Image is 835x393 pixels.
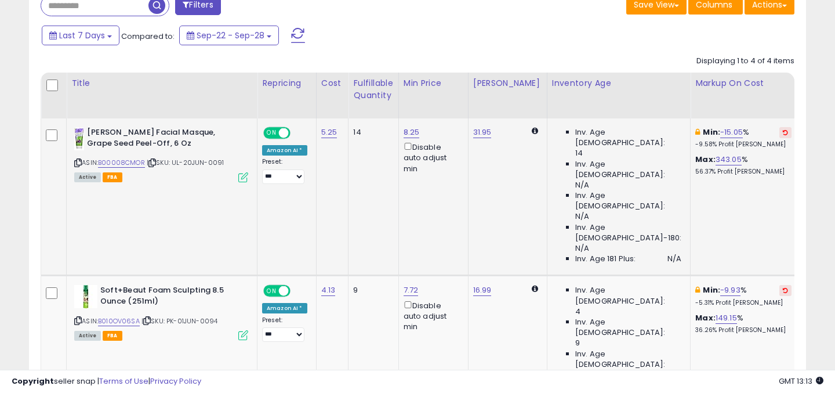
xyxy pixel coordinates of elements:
[121,31,175,42] span: Compared to:
[575,285,681,306] span: Inv. Age [DEMOGRAPHIC_DATA]:
[575,222,681,243] span: Inv. Age [DEMOGRAPHIC_DATA]-180:
[99,376,148,387] a: Terms of Use
[691,73,801,118] th: The percentage added to the cost of goods (COGS) that forms the calculator for Min & Max prices.
[147,158,224,167] span: | SKU: UL-20JUN-0091
[703,127,720,138] b: Min:
[575,211,589,222] span: N/A
[42,26,119,45] button: Last 7 Days
[404,140,459,174] div: Disable auto adjust min
[353,77,393,102] div: Fulfillable Quantity
[74,172,101,182] span: All listings currently available for purchase on Amazon
[197,30,264,41] span: Sep-22 - Sep-28
[779,376,823,387] span: 2025-10-6 13:13 GMT
[716,312,737,324] a: 149.15
[74,331,101,341] span: All listings currently available for purchase on Amazon
[552,77,685,89] div: Inventory Age
[264,128,279,138] span: ON
[696,56,794,67] div: Displaying 1 to 4 of 4 items
[264,286,279,296] span: ON
[575,148,583,158] span: 14
[473,284,492,296] a: 16.99
[575,254,636,264] span: Inv. Age 181 Plus:
[321,284,336,296] a: 4.13
[695,77,796,89] div: Markup on Cost
[575,338,580,348] span: 9
[12,376,201,387] div: seller snap | |
[695,127,792,149] div: %
[575,180,589,190] span: N/A
[575,243,589,254] span: N/A
[703,284,720,295] b: Min:
[59,30,105,41] span: Last 7 Days
[353,285,389,295] div: 9
[262,145,307,156] div: Amazon AI *
[716,154,742,165] a: 343.05
[473,77,542,89] div: [PERSON_NAME]
[695,299,792,307] p: -5.31% Profit [PERSON_NAME]
[575,307,580,317] span: 4
[103,331,122,341] span: FBA
[321,127,337,138] a: 5.25
[720,284,740,296] a: -9.93
[262,158,307,184] div: Preset:
[71,77,252,89] div: Title
[150,376,201,387] a: Privacy Policy
[262,77,311,89] div: Repricing
[179,26,279,45] button: Sep-22 - Sep-28
[575,190,681,211] span: Inv. Age [DEMOGRAPHIC_DATA]:
[289,286,307,296] span: OFF
[141,316,217,326] span: | SKU: PK-01JUN-0094
[695,140,792,149] p: -9.58% Profit [PERSON_NAME]
[695,285,792,307] div: %
[575,349,681,370] span: Inv. Age [DEMOGRAPHIC_DATA]:
[695,326,792,334] p: 36.26% Profit [PERSON_NAME]
[353,127,389,138] div: 14
[667,254,681,264] span: N/A
[98,316,140,326] a: B010OV06SA
[720,127,743,138] a: -15.05
[404,284,419,296] a: 7.72
[98,158,145,168] a: B00008CMOR
[695,154,716,165] b: Max:
[74,285,248,339] div: ASIN:
[695,168,792,176] p: 56.37% Profit [PERSON_NAME]
[12,376,54,387] strong: Copyright
[575,127,681,148] span: Inv. Age [DEMOGRAPHIC_DATA]:
[473,127,492,138] a: 31.95
[695,154,792,176] div: %
[289,128,307,138] span: OFF
[262,303,307,313] div: Amazon AI *
[87,127,228,152] b: [PERSON_NAME] Facial Masque, Grape Seed Peel-Off, 6 Oz
[404,127,420,138] a: 8.25
[404,299,459,333] div: Disable auto adjust min
[575,159,681,180] span: Inv. Age [DEMOGRAPHIC_DATA]:
[262,316,307,342] div: Preset:
[74,285,97,308] img: 41xQ7C1gMhL._SL40_.jpg
[103,172,122,182] span: FBA
[74,127,248,181] div: ASIN:
[695,312,716,323] b: Max:
[404,77,463,89] div: Min Price
[74,127,84,150] img: 41U9wI6g0zL._SL40_.jpg
[100,285,241,309] b: Soft+Beaut Foam Sculpting 8.5 Ounce (251ml)
[695,313,792,334] div: %
[575,317,681,338] span: Inv. Age [DEMOGRAPHIC_DATA]:
[321,77,344,89] div: Cost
